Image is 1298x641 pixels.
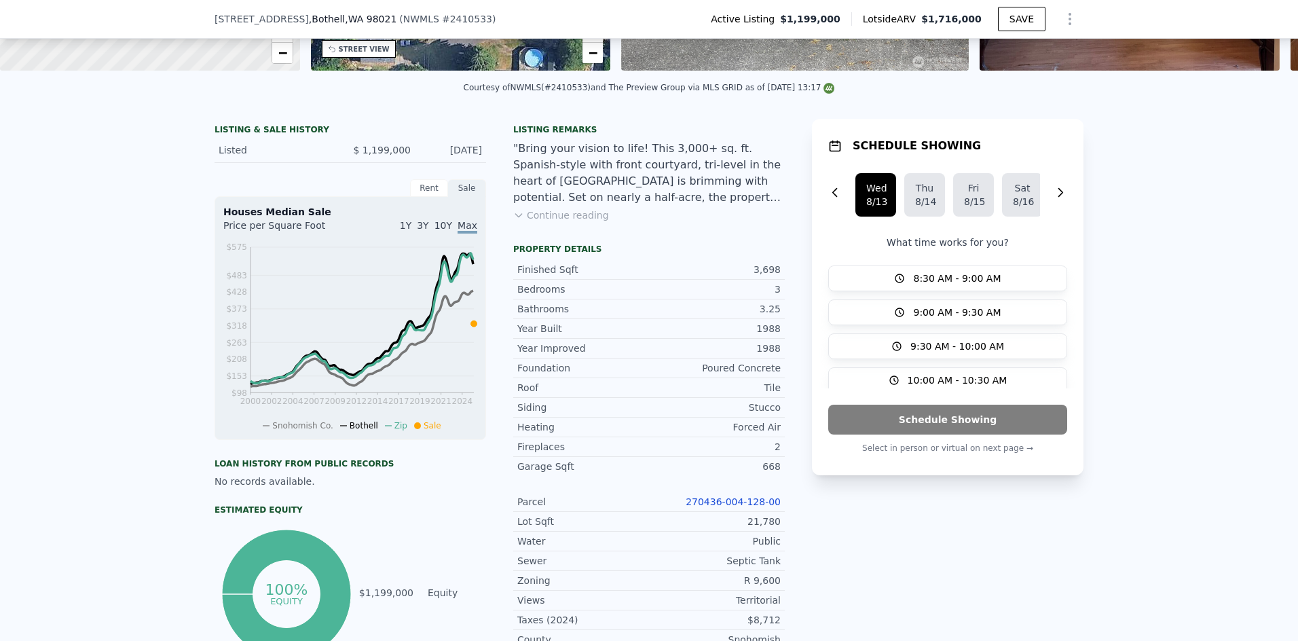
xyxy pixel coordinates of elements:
span: − [278,44,286,61]
div: Year Built [517,322,649,335]
button: Thu8/14 [904,173,945,217]
div: 21,780 [649,515,781,528]
h1: SCHEDULE SHOWING [853,138,981,154]
div: Finished Sqft [517,263,649,276]
tspan: 2017 [388,397,409,406]
div: 1988 [649,322,781,335]
span: 10Y [434,220,452,231]
div: Public [649,534,781,548]
div: Roof [517,381,649,395]
span: 8:30 AM - 9:00 AM [913,272,1001,285]
div: Water [517,534,649,548]
tspan: $373 [226,304,247,314]
span: , WA 98021 [345,14,396,24]
button: Schedule Showing [828,405,1067,435]
span: 1Y [400,220,411,231]
button: 9:00 AM - 9:30 AM [828,299,1067,325]
div: 8/16 [1013,195,1032,208]
tspan: 2019 [409,397,430,406]
div: Loan history from public records [215,458,486,469]
div: "Bring your vision to life! This 3,000+ sq. ft. Spanish-style with front courtyard, tri-level in ... [513,141,785,206]
div: STREET VIEW [339,44,390,54]
div: 3 [649,282,781,296]
span: − [589,44,597,61]
tspan: $208 [226,354,247,364]
div: 8/15 [964,195,983,208]
div: Foundation [517,361,649,375]
div: 2 [649,440,781,454]
div: 3.25 [649,302,781,316]
button: Fri8/15 [953,173,994,217]
div: $8,712 [649,613,781,627]
div: Views [517,593,649,607]
span: Lotside ARV [863,12,921,26]
a: Zoom out [582,43,603,63]
div: Thu [915,181,934,195]
div: R 9,600 [649,574,781,587]
tspan: 2000 [240,397,261,406]
tspan: $428 [226,287,247,297]
div: 668 [649,460,781,473]
span: Snohomish Co. [272,421,333,431]
td: Equity [425,585,486,600]
span: 10:00 AM - 10:30 AM [908,373,1007,387]
div: Forced Air [649,420,781,434]
div: Property details [513,244,785,255]
div: Tile [649,381,781,395]
span: 3Y [417,220,428,231]
tspan: 2014 [367,397,388,406]
button: 9:30 AM - 10:00 AM [828,333,1067,359]
div: Rent [410,179,448,197]
div: Year Improved [517,342,649,355]
tspan: $318 [226,321,247,331]
p: Select in person or virtual on next page → [828,440,1067,456]
tspan: 2002 [261,397,282,406]
button: Sat8/16 [1002,173,1043,217]
tspan: 2007 [303,397,324,406]
tspan: equity [270,596,303,606]
span: NWMLS [403,14,439,24]
div: Garage Sqft [517,460,649,473]
p: What time works for you? [828,236,1067,249]
div: 3,698 [649,263,781,276]
div: Sewer [517,554,649,568]
div: Wed [866,181,885,195]
tspan: 100% [265,581,308,598]
div: Houses Median Sale [223,205,477,219]
span: Bothell [350,421,378,431]
tspan: 2009 [324,397,346,406]
div: Septic Tank [649,554,781,568]
div: Poured Concrete [649,361,781,375]
div: Sale [448,179,486,197]
div: LISTING & SALE HISTORY [215,124,486,138]
tspan: $263 [226,338,247,348]
span: [STREET_ADDRESS] [215,12,309,26]
a: 270436-004-128-00 [686,496,781,507]
button: Continue reading [513,208,609,222]
button: Wed8/13 [855,173,896,217]
img: NWMLS Logo [823,83,834,94]
div: Taxes (2024) [517,613,649,627]
div: Sat [1013,181,1032,195]
span: , Bothell [309,12,397,26]
span: 9:30 AM - 10:00 AM [910,340,1004,353]
tspan: 2024 [452,397,473,406]
span: Max [458,220,477,234]
div: Listing remarks [513,124,785,135]
div: Lot Sqft [517,515,649,528]
span: Sale [424,421,441,431]
div: Price per Square Foot [223,219,350,240]
td: $1,199,000 [358,585,414,600]
div: Zoning [517,574,649,587]
button: SAVE [998,7,1045,31]
tspan: $483 [226,271,247,280]
button: Show Options [1056,5,1083,33]
div: Fireplaces [517,440,649,454]
div: No records available. [215,475,486,488]
div: Courtesy of NWMLS (#2410533) and The Preview Group via MLS GRID as of [DATE] 13:17 [464,83,835,92]
span: $1,199,000 [780,12,840,26]
div: ( ) [399,12,496,26]
div: Territorial [649,593,781,607]
div: Estimated Equity [215,505,486,515]
div: Bathrooms [517,302,649,316]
